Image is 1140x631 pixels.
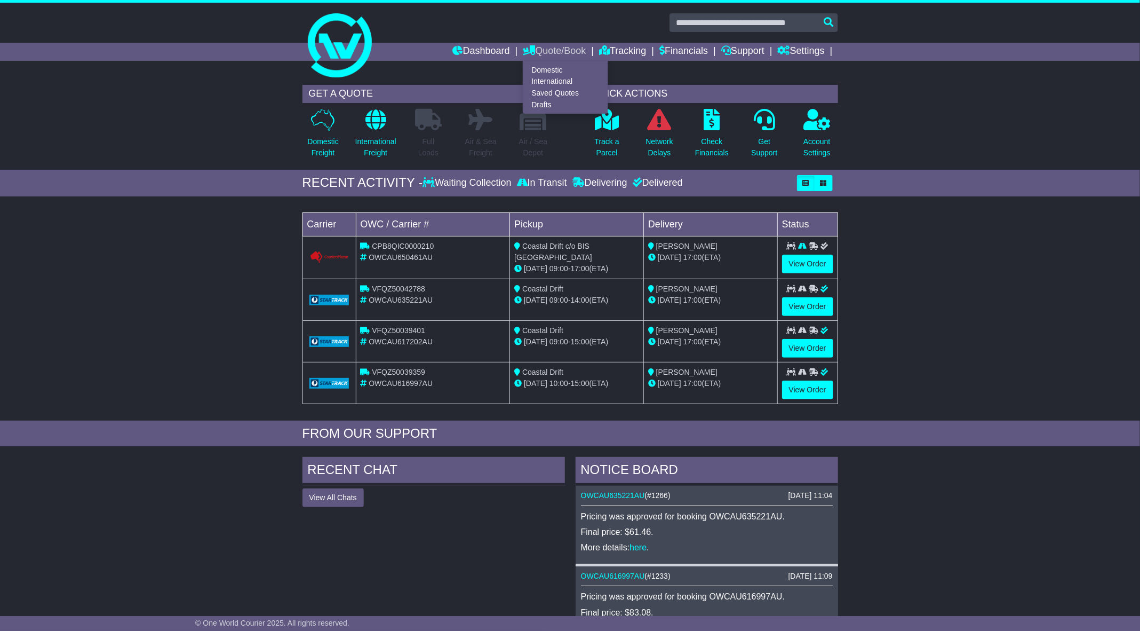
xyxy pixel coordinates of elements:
[803,108,831,164] a: AccountSettings
[369,296,433,304] span: OWCAU635221AU
[523,61,608,114] div: Quote/Book
[656,285,718,293] span: [PERSON_NAME]
[643,212,777,236] td: Delivery
[307,136,338,159] p: Domestic Freight
[788,491,832,500] div: [DATE] 11:04
[514,336,639,348] div: - (ETA)
[524,296,547,304] span: [DATE]
[683,379,702,388] span: 17:00
[656,242,718,250] span: [PERSON_NAME]
[302,85,554,103] div: GET A QUOTE
[803,136,831,159] p: Account Settings
[309,378,349,389] img: GetCarrierServiceLogo
[581,491,833,500] div: ( )
[372,326,425,335] span: VFQZ50039401
[581,542,833,553] p: More details: .
[571,337,589,346] span: 15:00
[782,339,833,358] a: View Order
[302,426,838,441] div: FROM OUR SUPPORT
[549,379,568,388] span: 10:00
[581,608,833,618] p: Final price: $83.08.
[356,212,510,236] td: OWC / Carrier #
[581,572,645,580] a: OWCAU616997AU
[302,175,423,191] div: RECENT ACTIVITY -
[307,108,339,164] a: DomesticFreight
[648,295,773,306] div: (ETA)
[659,43,708,61] a: Financials
[523,99,608,111] a: Drafts
[656,368,718,376] span: [PERSON_NAME]
[648,336,773,348] div: (ETA)
[195,619,349,627] span: © One World Courier 2025. All rights reserved.
[647,572,668,580] span: #1233
[522,285,563,293] span: Coastal Drift
[510,212,644,236] td: Pickup
[522,326,563,335] span: Coastal Drift
[309,251,349,264] img: GetCarrierServiceLogo
[372,368,425,376] span: VFQZ50039359
[629,543,647,552] a: here
[658,379,681,388] span: [DATE]
[647,491,668,500] span: #1266
[778,43,825,61] a: Settings
[302,212,356,236] td: Carrier
[524,337,547,346] span: [DATE]
[586,85,838,103] div: QUICK ACTIONS
[372,242,434,250] span: CPB8QIC0000210
[524,379,547,388] span: [DATE]
[549,337,568,346] span: 09:00
[309,336,349,347] img: GetCarrierServiceLogo
[695,136,729,159] p: Check Financials
[415,136,442,159] p: Full Loads
[782,297,833,316] a: View Order
[369,379,433,388] span: OWCAU616997AU
[309,295,349,305] img: GetCarrierServiceLogo
[355,136,396,159] p: International Freight
[523,43,586,61] a: Quote/Book
[683,253,702,262] span: 17:00
[782,255,833,273] a: View Order
[549,264,568,273] span: 09:00
[695,108,729,164] a: CheckFinancials
[581,511,833,522] p: Pricing was approved for booking OWCAU635221AU.
[658,296,681,304] span: [DATE]
[571,296,589,304] span: 14:00
[522,368,563,376] span: Coastal Drift
[581,527,833,537] p: Final price: $61.46.
[372,285,425,293] span: VFQZ50042788
[656,326,718,335] span: [PERSON_NAME]
[571,379,589,388] span: 15:00
[630,177,683,189] div: Delivered
[523,64,608,76] a: Domestic
[594,108,620,164] a: Track aParcel
[721,43,764,61] a: Support
[465,136,497,159] p: Air & Sea Freight
[576,457,838,486] div: NOTICE BOARD
[648,252,773,263] div: (ETA)
[369,253,433,262] span: OWCAU650461AU
[514,295,639,306] div: - (ETA)
[595,136,619,159] p: Track a Parcel
[514,177,570,189] div: In Transit
[523,76,608,88] a: International
[751,136,777,159] p: Get Support
[648,378,773,389] div: (ETA)
[658,337,681,346] span: [DATE]
[751,108,778,164] a: GetSupport
[581,491,645,500] a: OWCAU635221AU
[514,378,639,389] div: - (ETA)
[302,488,364,507] button: View All Chats
[369,337,433,346] span: OWCAU617202AU
[355,108,397,164] a: InternationalFreight
[570,177,630,189] div: Delivering
[514,242,592,262] span: Coastal Drift c/o BIS [GEOGRAPHIC_DATA]
[302,457,565,486] div: RECENT CHAT
[571,264,589,273] span: 17:00
[581,572,833,581] div: ( )
[514,263,639,274] div: - (ETA)
[581,591,833,602] p: Pricing was approved for booking OWCAU616997AU.
[683,337,702,346] span: 17:00
[645,136,673,159] p: Network Delays
[523,88,608,99] a: Saved Quotes
[549,296,568,304] span: 09:00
